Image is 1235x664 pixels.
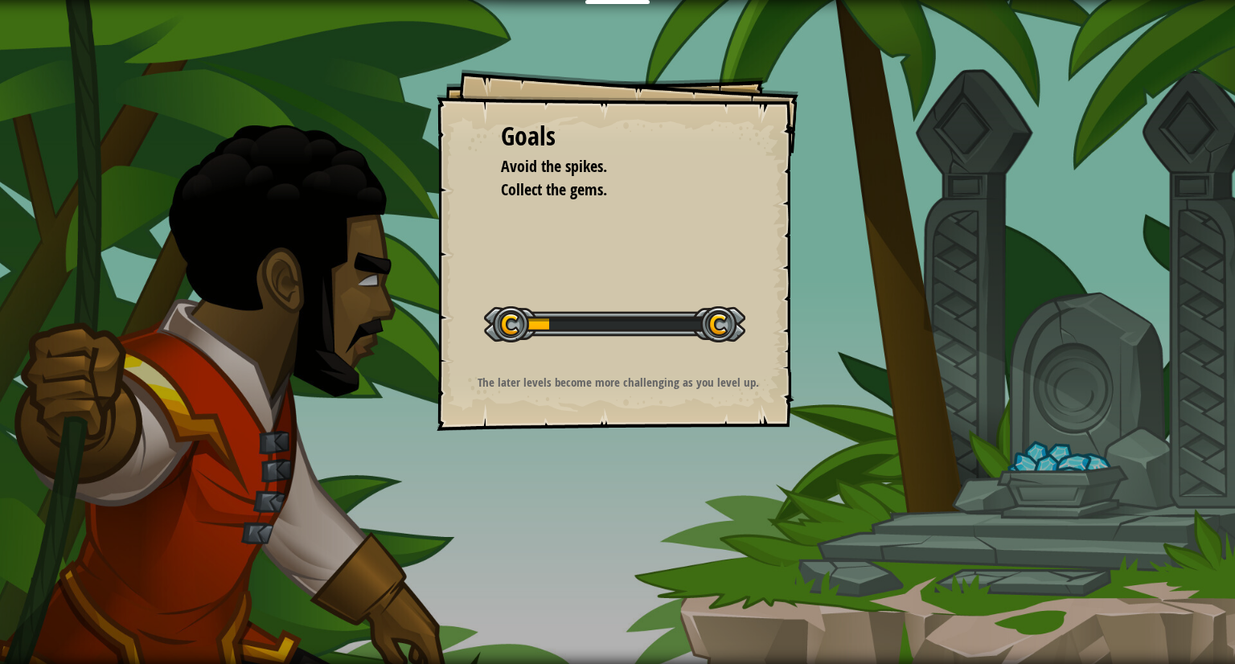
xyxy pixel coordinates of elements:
span: Collect the gems. [501,178,607,200]
span: Avoid the spikes. [501,155,607,177]
div: Goals [501,118,734,155]
li: Avoid the spikes. [481,155,730,178]
li: Collect the gems. [481,178,730,202]
p: The later levels become more challenging as you level up. [457,374,779,391]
